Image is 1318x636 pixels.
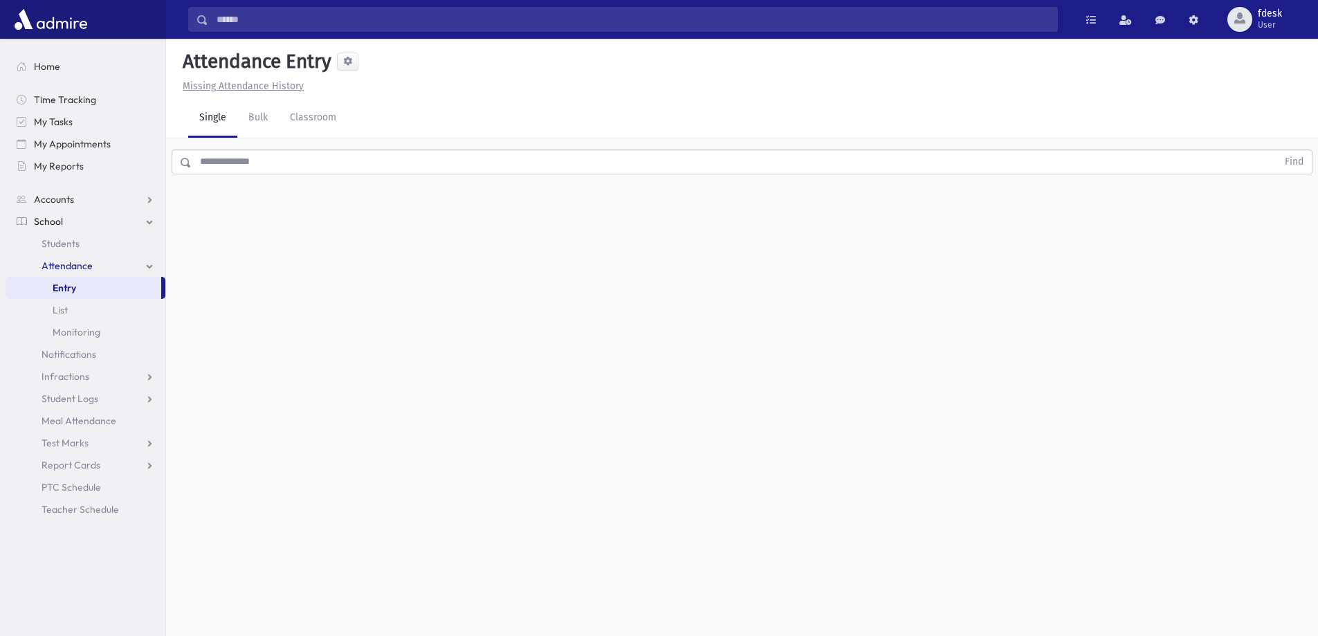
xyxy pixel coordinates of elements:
span: Infractions [42,370,89,383]
a: Bulk [237,99,279,138]
span: Report Cards [42,459,100,471]
a: Student Logs [6,388,165,410]
a: Single [188,99,237,138]
span: List [53,304,68,316]
span: Entry [53,282,76,294]
span: Home [34,60,60,73]
span: Teacher Schedule [42,503,119,516]
a: Home [6,55,165,78]
span: Test Marks [42,437,89,449]
a: Monitoring [6,321,165,343]
span: Accounts [34,193,74,206]
span: PTC Schedule [42,481,101,493]
u: Missing Attendance History [183,80,304,92]
a: Infractions [6,365,165,388]
span: Students [42,237,80,250]
a: Meal Attendance [6,410,165,432]
a: Notifications [6,343,165,365]
span: School [34,215,63,228]
a: Entry [6,277,161,299]
span: Monitoring [53,326,100,338]
a: Students [6,233,165,255]
button: Find [1276,150,1312,174]
a: My Reports [6,155,165,177]
input: Search [208,7,1057,32]
a: Report Cards [6,454,165,476]
a: Teacher Schedule [6,498,165,520]
a: PTC Schedule [6,476,165,498]
span: Time Tracking [34,93,96,106]
h5: Attendance Entry [177,50,331,73]
span: My Appointments [34,138,111,150]
a: My Appointments [6,133,165,155]
a: Missing Attendance History [177,80,304,92]
span: User [1258,19,1282,30]
a: School [6,210,165,233]
a: Test Marks [6,432,165,454]
span: My Tasks [34,116,73,128]
span: Notifications [42,348,96,361]
img: AdmirePro [11,6,91,33]
a: Accounts [6,188,165,210]
a: Classroom [279,99,347,138]
span: Meal Attendance [42,415,116,427]
span: Attendance [42,260,93,272]
a: Time Tracking [6,89,165,111]
a: Attendance [6,255,165,277]
a: My Tasks [6,111,165,133]
span: My Reports [34,160,84,172]
a: List [6,299,165,321]
span: Student Logs [42,392,98,405]
span: fdesk [1258,8,1282,19]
